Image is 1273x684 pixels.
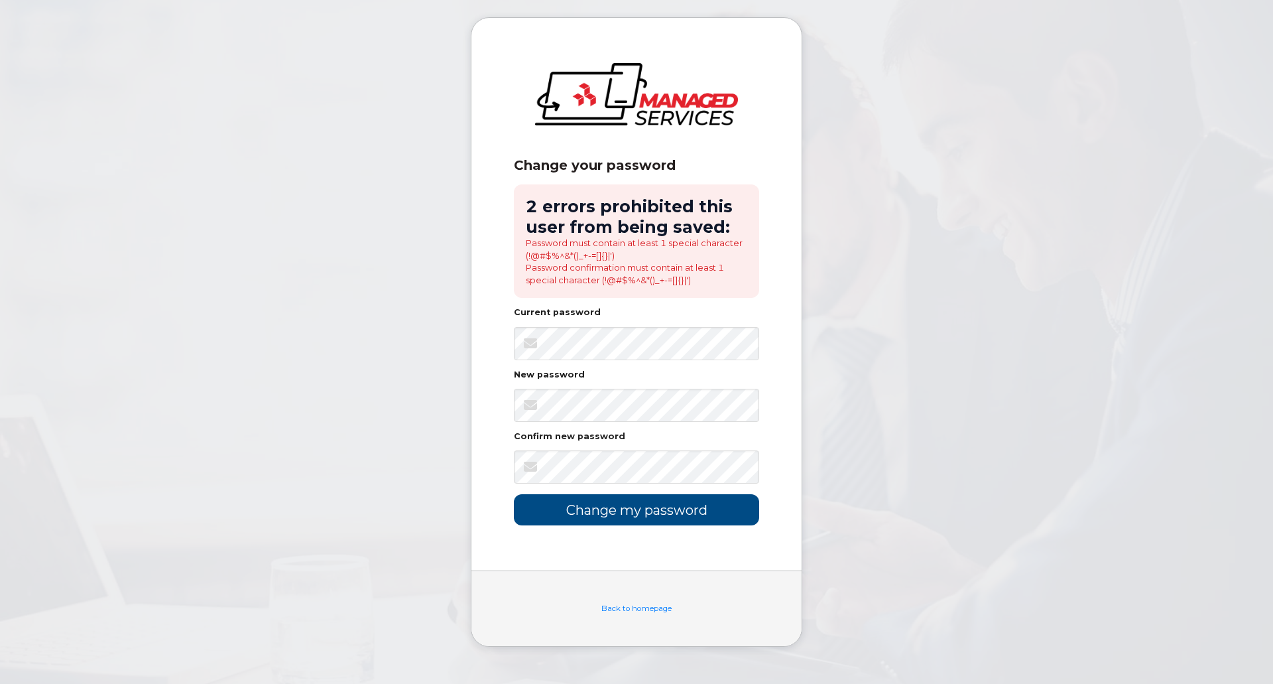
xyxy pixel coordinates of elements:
img: logo-large.png [535,63,738,125]
label: Confirm new password [514,433,625,441]
a: Back to homepage [601,604,672,613]
li: Password must contain at least 1 special character (!@#$%^&*()_+-=[]{}|') [526,237,747,261]
label: Current password [514,308,601,317]
li: Password confirmation must contain at least 1 special character (!@#$%^&*()_+-=[]{}|') [526,261,747,286]
h2: 2 errors prohibited this user from being saved: [526,196,747,237]
label: New password [514,371,585,379]
input: Change my password [514,494,759,525]
div: Change your password [514,157,759,174]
